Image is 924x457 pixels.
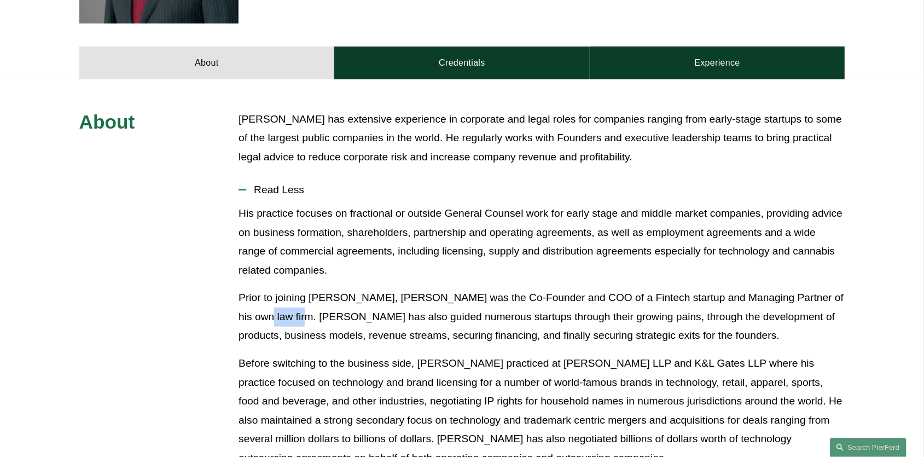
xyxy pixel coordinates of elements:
button: Read Less [239,176,845,204]
span: Read Less [246,184,845,196]
p: Prior to joining [PERSON_NAME], [PERSON_NAME] was the Co-Founder and COO of a Fintech startup and... [239,288,845,345]
a: Experience [590,47,845,79]
a: Search this site [830,438,906,457]
p: [PERSON_NAME] has extensive experience in corporate and legal roles for companies ranging from ea... [239,110,845,167]
span: About [79,111,135,132]
p: His practice focuses on fractional or outside General Counsel work for early stage and middle mar... [239,204,845,280]
a: About [79,47,335,79]
a: Credentials [334,47,590,79]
